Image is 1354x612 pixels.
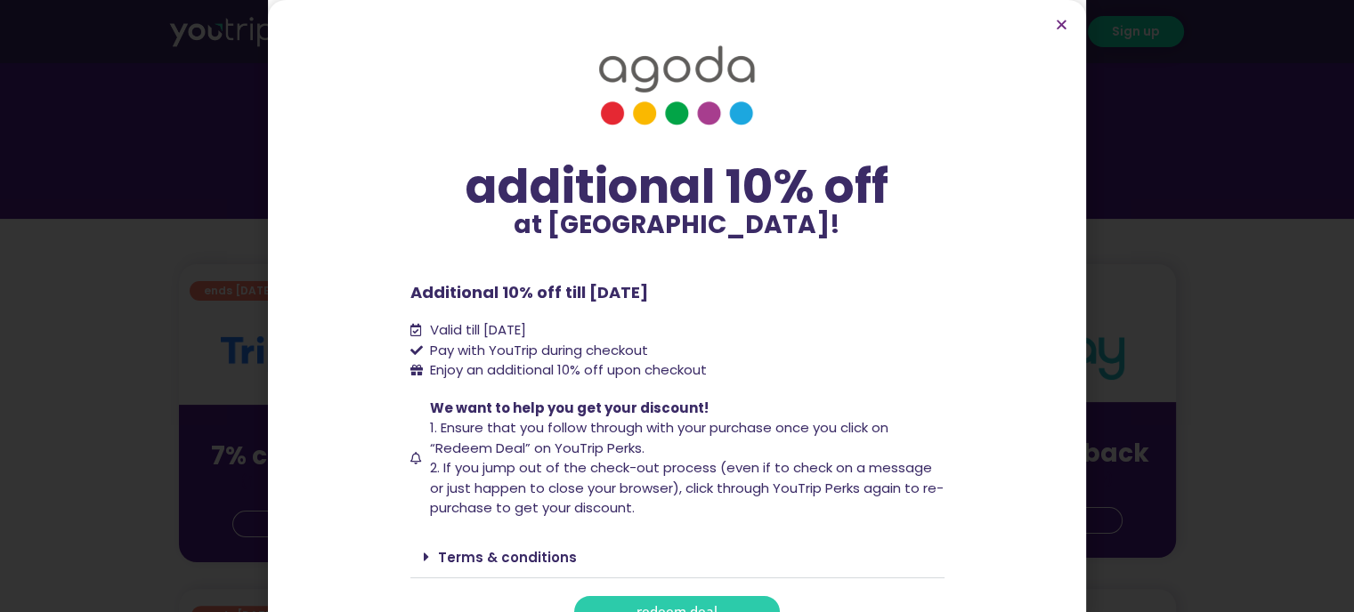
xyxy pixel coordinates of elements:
div: additional 10% off [410,161,945,213]
span: Enjoy an additional 10% off upon checkout [430,360,707,379]
a: Close [1055,18,1068,31]
span: 2. If you jump out of the check-out process (even if to check on a message or just happen to clos... [430,458,944,517]
p: at [GEOGRAPHIC_DATA]! [410,213,945,238]
span: 1. Ensure that you follow through with your purchase once you click on “Redeem Deal” on YouTrip P... [430,418,888,457]
a: Terms & conditions [438,548,577,567]
span: Valid till [DATE] [426,320,526,341]
p: Additional 10% off till [DATE] [410,280,945,304]
span: We want to help you get your discount! [430,399,709,417]
div: Terms & conditions [410,536,945,578]
span: Pay with YouTrip during checkout [426,341,648,361]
